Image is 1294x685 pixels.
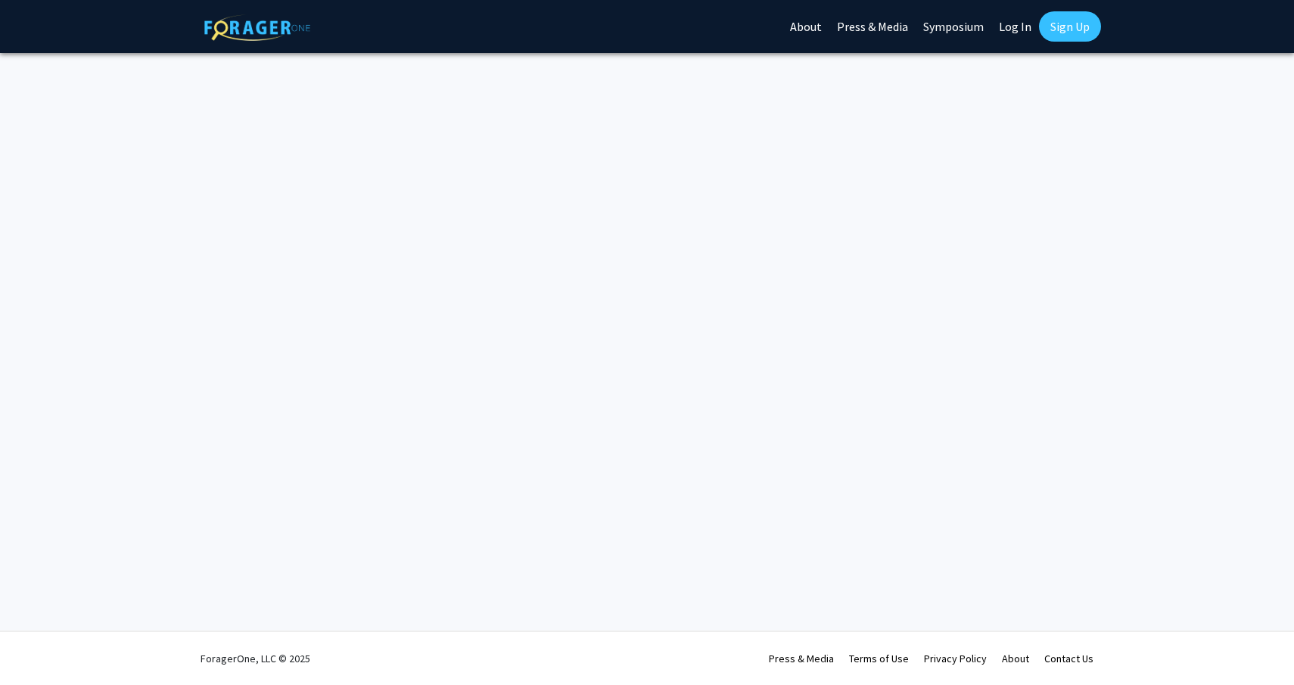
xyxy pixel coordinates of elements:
img: ForagerOne Logo [204,14,310,41]
a: Sign Up [1039,11,1101,42]
a: Press & Media [769,652,834,665]
a: Terms of Use [849,652,909,665]
div: ForagerOne, LLC © 2025 [201,632,310,685]
a: Contact Us [1044,652,1093,665]
a: Privacy Policy [924,652,987,665]
a: About [1002,652,1029,665]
